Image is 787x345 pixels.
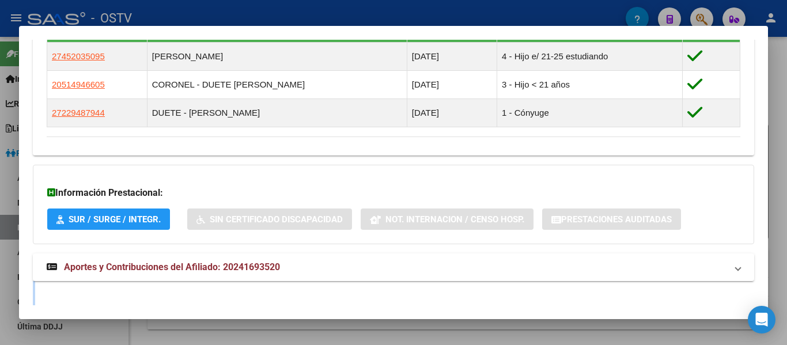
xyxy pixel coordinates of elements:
div: Open Intercom Messenger [748,306,775,333]
span: 20514946605 [52,79,105,89]
h3: Información Prestacional: [47,186,740,200]
td: 3 - Hijo < 21 años [497,71,683,99]
span: Aportes y Contribuciones del Afiliado: 20241693520 [64,261,280,272]
td: [PERSON_NAME] [147,43,407,71]
span: SUR / SURGE / INTEGR. [69,214,161,225]
mat-expansion-panel-header: Aportes y Contribuciones del Afiliado: 20241693520 [33,253,754,281]
span: 27229487944 [52,108,105,117]
td: [DATE] [407,43,497,71]
span: Sin Certificado Discapacidad [210,214,343,225]
td: 1 - Cónyuge [497,99,683,127]
span: Prestaciones Auditadas [561,214,672,225]
button: Not. Internacion / Censo Hosp. [361,208,534,230]
button: Prestaciones Auditadas [542,208,681,230]
td: CORONEL - DUETE [PERSON_NAME] [147,71,407,99]
td: DUETE - [PERSON_NAME] [147,99,407,127]
button: Sin Certificado Discapacidad [187,208,352,230]
td: [DATE] [407,71,497,99]
td: [DATE] [407,99,497,127]
span: 27452035095 [52,51,105,61]
button: SUR / SURGE / INTEGR. [47,208,170,230]
span: Not. Internacion / Censo Hosp. [385,214,524,225]
td: 4 - Hijo e/ 21-25 estudiando [497,43,683,71]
